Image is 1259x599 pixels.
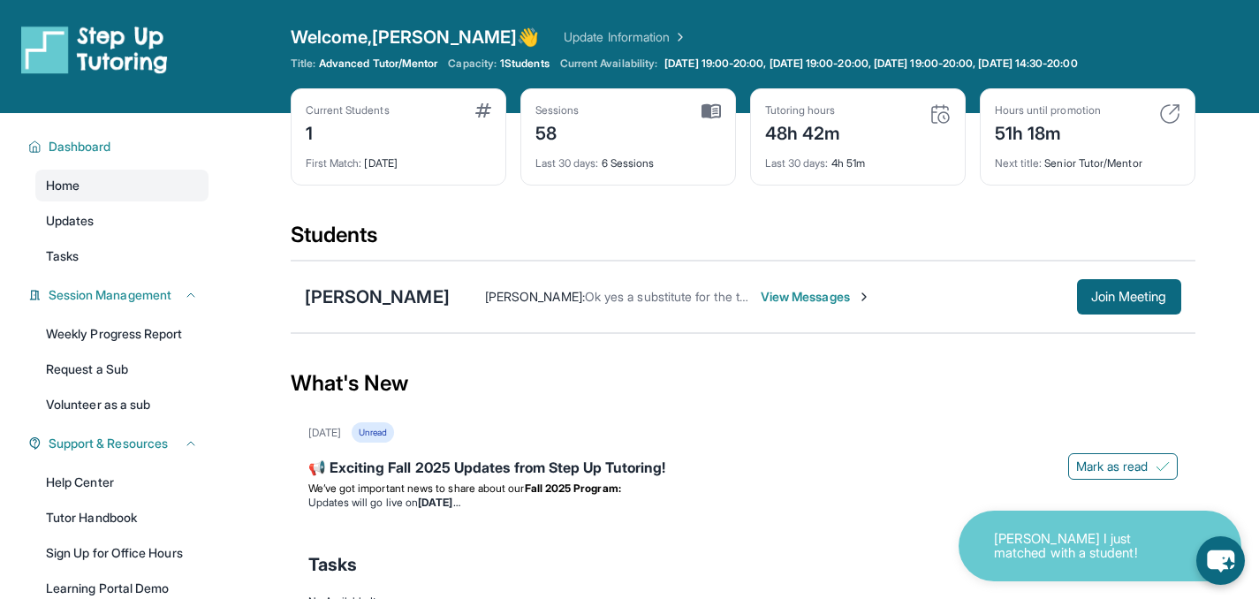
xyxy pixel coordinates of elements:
[661,57,1081,71] a: [DATE] 19:00-20:00, [DATE] 19:00-20:00, [DATE] 19:00-20:00, [DATE] 14:30-20:00
[35,537,209,569] a: Sign Up for Office Hours
[46,212,95,230] span: Updates
[585,289,1003,304] span: Ok yes a substitute for the the same time as you if possible would be great
[319,57,437,71] span: Advanced Tutor/Mentor
[291,221,1195,260] div: Students
[761,288,871,306] span: View Messages
[485,289,585,304] span: [PERSON_NAME] :
[1156,459,1170,474] img: Mark as read
[291,57,315,71] span: Title:
[1091,292,1167,302] span: Join Meeting
[35,389,209,421] a: Volunteer as a sub
[35,240,209,272] a: Tasks
[46,247,79,265] span: Tasks
[929,103,951,125] img: card
[306,118,390,146] div: 1
[42,435,198,452] button: Support & Resources
[352,422,394,443] div: Unread
[1068,453,1178,480] button: Mark as read
[305,284,450,309] div: [PERSON_NAME]
[670,28,687,46] img: Chevron Right
[535,118,580,146] div: 58
[765,118,841,146] div: 48h 42m
[308,481,525,495] span: We’ve got important news to share about our
[500,57,550,71] span: 1 Students
[291,345,1195,422] div: What's New
[560,57,657,71] span: Current Availability:
[1076,458,1149,475] span: Mark as read
[535,103,580,118] div: Sessions
[1159,103,1180,125] img: card
[765,146,951,171] div: 4h 51m
[42,286,198,304] button: Session Management
[995,103,1101,118] div: Hours until promotion
[308,496,1178,510] li: Updates will go live on
[35,466,209,498] a: Help Center
[418,496,459,509] strong: [DATE]
[995,118,1101,146] div: 51h 18m
[306,156,362,170] span: First Match :
[308,552,357,577] span: Tasks
[306,103,390,118] div: Current Students
[664,57,1077,71] span: [DATE] 19:00-20:00, [DATE] 19:00-20:00, [DATE] 19:00-20:00, [DATE] 14:30-20:00
[535,156,599,170] span: Last 30 days :
[765,103,841,118] div: Tutoring hours
[42,138,198,155] button: Dashboard
[1196,536,1245,585] button: chat-button
[35,502,209,534] a: Tutor Handbook
[475,103,491,118] img: card
[564,28,687,46] a: Update Information
[535,146,721,171] div: 6 Sessions
[49,435,168,452] span: Support & Resources
[35,353,209,385] a: Request a Sub
[525,481,621,495] strong: Fall 2025 Program:
[21,25,168,74] img: logo
[765,156,829,170] span: Last 30 days :
[46,177,80,194] span: Home
[291,25,540,49] span: Welcome, [PERSON_NAME] 👋
[49,286,171,304] span: Session Management
[35,170,209,201] a: Home
[702,103,721,119] img: card
[306,146,491,171] div: [DATE]
[857,290,871,304] img: Chevron-Right
[1077,279,1181,315] button: Join Meeting
[308,457,1178,481] div: 📢 Exciting Fall 2025 Updates from Step Up Tutoring!
[995,156,1043,170] span: Next title :
[994,532,1171,561] p: [PERSON_NAME] I just matched with a student!
[308,426,341,440] div: [DATE]
[35,318,209,350] a: Weekly Progress Report
[995,146,1180,171] div: Senior Tutor/Mentor
[35,205,209,237] a: Updates
[448,57,497,71] span: Capacity:
[49,138,111,155] span: Dashboard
